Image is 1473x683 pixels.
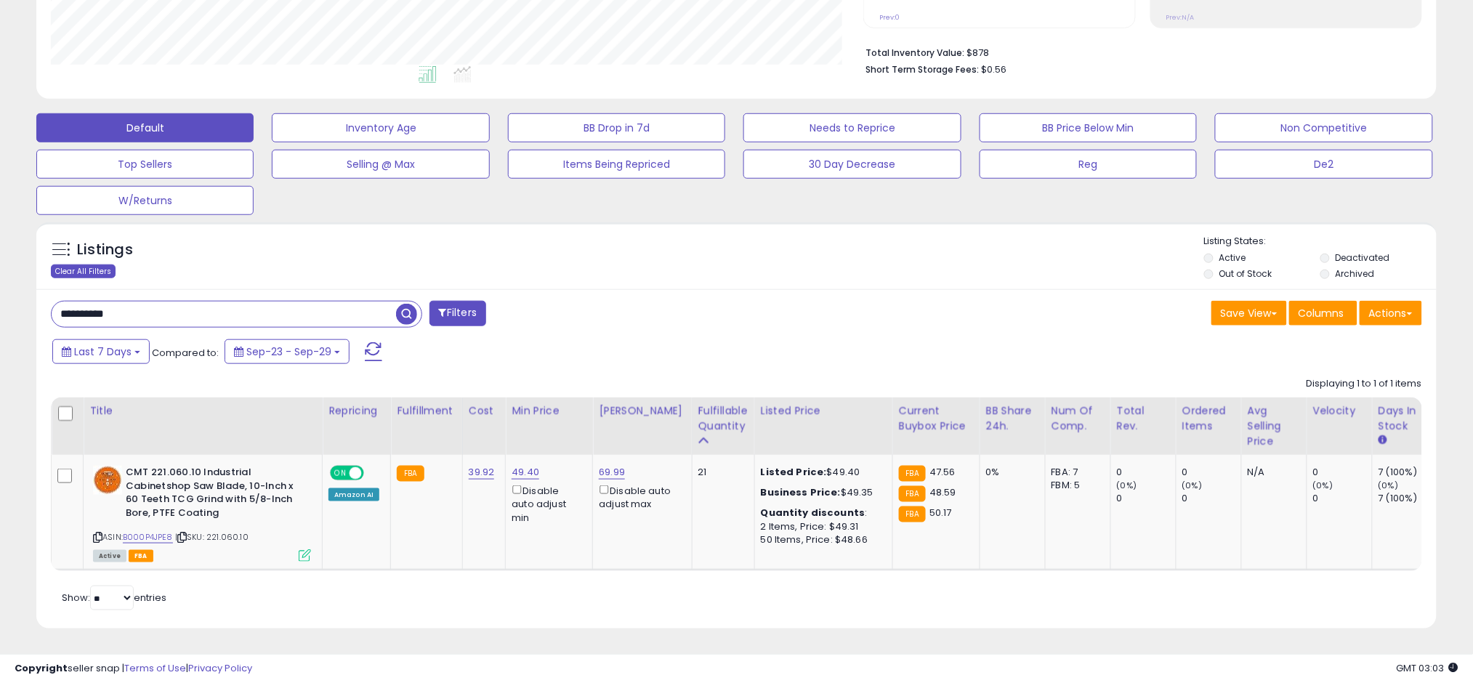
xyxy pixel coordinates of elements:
[1307,377,1422,391] div: Displaying 1 to 1 of 1 items
[1379,434,1387,447] small: Days In Stock.
[1379,403,1432,434] div: Days In Stock
[761,520,881,533] div: 2 Items, Price: $49.31
[508,150,725,179] button: Items Being Repriced
[272,113,489,142] button: Inventory Age
[761,486,881,499] div: $49.35
[761,506,881,520] div: :
[1219,251,1246,264] label: Active
[512,465,539,480] a: 49.40
[429,301,486,326] button: Filters
[469,465,495,480] a: 39.92
[1204,235,1437,248] p: Listing States:
[124,661,186,675] a: Terms of Use
[899,486,926,502] small: FBA
[188,661,252,675] a: Privacy Policy
[77,240,133,260] h5: Listings
[1052,403,1105,434] div: Num of Comp.
[1117,480,1137,491] small: (0%)
[362,467,385,480] span: OFF
[1182,466,1241,479] div: 0
[1052,479,1099,492] div: FBM: 5
[743,150,961,179] button: 30 Day Decrease
[397,403,456,419] div: Fulfillment
[1211,301,1287,326] button: Save View
[62,591,166,605] span: Show: entries
[1313,492,1372,505] div: 0
[986,403,1039,434] div: BB Share 24h.
[126,466,302,523] b: CMT 221.060.10 Industrial Cabinetshop Saw Blade, 10-Inch x 60 Teeth TCG Grind with 5/8-Inch Bore,...
[15,661,68,675] strong: Copyright
[36,113,254,142] button: Default
[328,488,379,501] div: Amazon AI
[15,662,252,676] div: seller snap | |
[1313,480,1333,491] small: (0%)
[508,113,725,142] button: BB Drop in 7d
[929,465,956,479] span: 47.56
[1182,403,1235,434] div: Ordered Items
[1289,301,1357,326] button: Columns
[1313,403,1366,419] div: Velocity
[52,339,150,364] button: Last 7 Days
[698,403,748,434] div: Fulfillable Quantity
[512,403,586,419] div: Min Price
[1248,403,1301,449] div: Avg Selling Price
[93,550,126,562] span: All listings currently available for purchase on Amazon
[123,531,173,543] a: B000P4JPE8
[93,466,122,495] img: 51-GrnJAUqL._SL40_.jpg
[599,482,680,511] div: Disable auto adjust max
[272,150,489,179] button: Selling @ Max
[761,506,865,520] b: Quantity discounts
[1360,301,1422,326] button: Actions
[899,403,974,434] div: Current Buybox Price
[175,531,249,543] span: | SKU: 221.060.10
[1117,466,1176,479] div: 0
[1248,466,1296,479] div: N/A
[1117,403,1170,434] div: Total Rev.
[129,550,153,562] span: FBA
[51,264,116,278] div: Clear All Filters
[981,62,1006,76] span: $0.56
[1052,466,1099,479] div: FBA: 7
[1335,267,1374,280] label: Archived
[152,346,219,360] span: Compared to:
[397,466,424,482] small: FBA
[761,403,887,419] div: Listed Price
[328,403,384,419] div: Repricing
[1166,13,1195,22] small: Prev: N/A
[1182,480,1203,491] small: (0%)
[980,150,1197,179] button: Reg
[743,113,961,142] button: Needs to Reprice
[865,47,964,59] b: Total Inventory Value:
[1397,661,1458,675] span: 2025-10-8 03:03 GMT
[899,466,926,482] small: FBA
[74,344,132,359] span: Last 7 Days
[865,43,1411,60] li: $878
[929,485,956,499] span: 48.59
[89,403,316,419] div: Title
[1182,492,1241,505] div: 0
[761,466,881,479] div: $49.40
[761,485,841,499] b: Business Price:
[1335,251,1389,264] label: Deactivated
[36,186,254,215] button: W/Returns
[1379,492,1437,505] div: 7 (100%)
[698,466,743,479] div: 21
[1313,466,1372,479] div: 0
[1379,480,1399,491] small: (0%)
[761,533,881,546] div: 50 Items, Price: $48.66
[93,466,311,560] div: ASIN:
[225,339,350,364] button: Sep-23 - Sep-29
[865,63,979,76] b: Short Term Storage Fees:
[1219,267,1272,280] label: Out of Stock
[1215,113,1432,142] button: Non Competitive
[246,344,331,359] span: Sep-23 - Sep-29
[512,482,581,525] div: Disable auto adjust min
[929,506,952,520] span: 50.17
[980,113,1197,142] button: BB Price Below Min
[1379,466,1437,479] div: 7 (100%)
[986,466,1034,479] div: 0%
[879,13,900,22] small: Prev: 0
[1117,492,1176,505] div: 0
[599,465,625,480] a: 69.99
[899,506,926,522] small: FBA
